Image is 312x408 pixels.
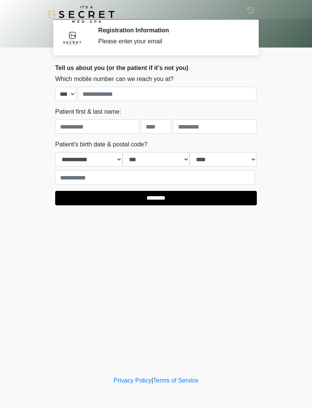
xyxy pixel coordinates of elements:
[151,377,153,384] a: |
[55,75,174,84] label: Which mobile number can we reach you at?
[55,64,257,71] h2: Tell us about you (or the patient if it's not you)
[98,37,245,46] div: Please enter your email
[55,140,147,149] label: Patient's birth date & postal code?
[114,377,152,384] a: Privacy Policy
[61,27,84,49] img: Agent Avatar
[55,107,121,116] label: Patient first & last name:
[98,27,245,34] h2: Registration Information
[48,6,115,23] img: It's A Secret Med Spa Logo
[153,377,198,384] a: Terms of Service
